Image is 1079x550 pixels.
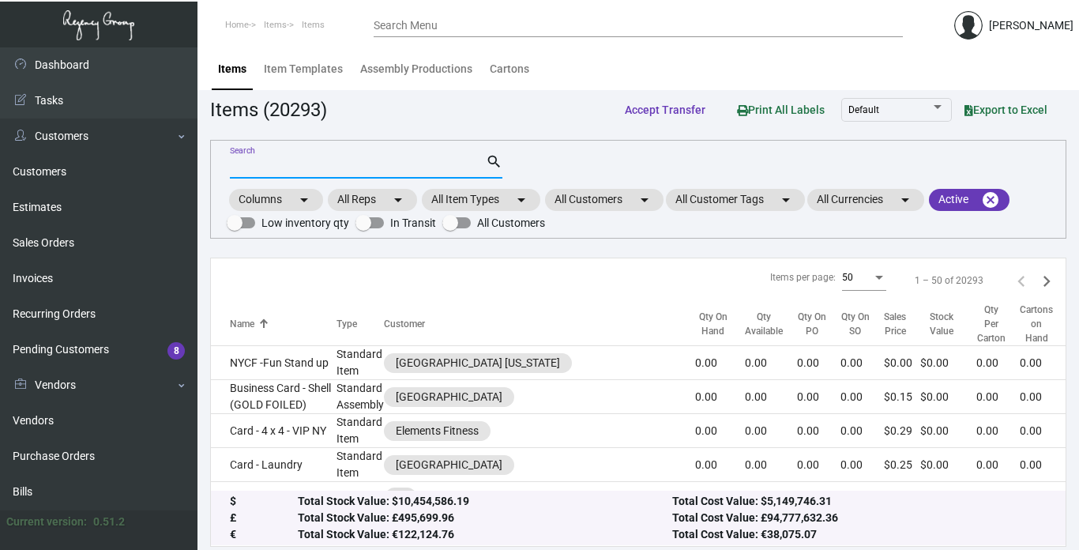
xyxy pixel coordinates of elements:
div: Sales Price [884,310,906,338]
div: Qty Per Carton [976,303,1006,345]
td: 0.00 [840,414,884,448]
div: Qty Available [745,310,783,338]
div: Qty On PO [797,310,826,338]
mat-icon: arrow_drop_down [896,190,915,209]
div: $ [230,494,298,510]
td: Key Generic -- UL EV1 [211,482,336,511]
td: 0.00 [695,414,745,448]
mat-icon: arrow_drop_down [776,190,795,209]
div: Qty Available [745,310,797,338]
button: Previous page [1009,268,1034,293]
td: NYCF -Fun Stand up [211,346,336,380]
span: Print All Labels [737,104,825,116]
div: Name [230,317,254,331]
div: [GEOGRAPHIC_DATA] [US_STATE] [396,355,560,371]
td: $0.29 [884,414,920,448]
mat-chip: Columns [229,189,323,211]
div: Qty Per Carton [976,303,1020,345]
div: Current version: [6,514,87,530]
div: £ [230,510,298,527]
td: 0.00 [695,346,745,380]
mat-chip: All Customer Tags [666,189,805,211]
td: 0.00 [1020,346,1067,380]
mat-icon: arrow_drop_down [389,190,408,209]
mat-chip: All Reps [328,189,417,211]
mat-chip: All Customers [545,189,664,211]
div: Total Cost Value: $5,149,746.31 [672,494,1047,510]
td: Inventory [336,482,384,511]
td: Standard Item [336,448,384,482]
mat-icon: search [486,153,502,171]
td: Standard Item [336,414,384,448]
td: 0.00 [695,380,745,414]
span: Items [264,20,287,30]
td: 0.00 [745,414,797,448]
div: [GEOGRAPHIC_DATA] [396,389,502,405]
div: Qty On Hand [695,310,731,338]
button: Next page [1034,268,1059,293]
td: $0.25 [884,448,920,482]
td: 0.00 [840,482,884,511]
div: Items [218,61,246,77]
td: $0.00 [920,380,976,414]
img: admin@bootstrapmaster.com [954,11,983,40]
div: Cartons on Hand [1020,303,1053,345]
td: 1,000.00 [976,482,1020,511]
td: 0.00 [976,414,1020,448]
span: Export to Excel [964,104,1047,116]
div: € [230,527,298,544]
td: 0.00 [797,482,840,511]
td: 0.00 [745,346,797,380]
td: 0.00 [976,448,1020,482]
div: Name [230,317,336,331]
span: All Customers [477,213,545,232]
div: Sales Price [884,310,920,338]
span: Default [848,104,879,115]
div: Assembly Productions [360,61,472,77]
div: Total Stock Value: €122,124.76 [298,527,672,544]
td: $0.00 [884,346,920,380]
td: Card - 4 x 4 - VIP NY [211,414,336,448]
div: 0.51.2 [93,514,125,530]
td: 0.00 [976,380,1020,414]
td: 0.00 [797,380,840,414]
th: Customer [384,303,695,346]
div: [PERSON_NAME] [989,17,1073,34]
span: Items [302,20,325,30]
td: 0.00 [695,448,745,482]
mat-chip: All Currencies [807,189,924,211]
td: 0.00 [1020,380,1067,414]
td: 0.00 [976,346,1020,380]
div: Elements Fitness [396,423,479,439]
div: Qty On SO [840,310,884,338]
button: Export to Excel [952,96,1060,124]
td: 60.00 [1020,482,1067,511]
div: Total Cost Value: £94,777,632.36 [672,510,1047,527]
td: 60,000.00 [695,482,745,511]
td: 0.00 [840,380,884,414]
div: Cartons [490,61,529,77]
td: 0.00 [1020,448,1067,482]
td: 0.00 [797,346,840,380]
div: [GEOGRAPHIC_DATA] [396,457,502,473]
mat-icon: arrow_drop_down [512,190,531,209]
td: $0.00 [920,414,976,448]
mat-icon: cancel [981,190,1000,209]
div: Stock Value [920,310,962,338]
td: $0.00 [920,346,976,380]
td: Standard Assembly [336,380,384,414]
div: Total Stock Value: £495,699.96 [298,510,672,527]
button: Print All Labels [724,95,837,124]
td: 0.00 [840,448,884,482]
mat-icon: arrow_drop_down [635,190,654,209]
td: $0.50 [884,482,920,511]
td: 0.00 [797,414,840,448]
td: $0.15 [884,380,920,414]
span: Home [225,20,249,30]
td: 0.00 [797,448,840,482]
div: Stock Value [920,310,976,338]
td: 60,000.00 [745,482,797,511]
div: 1 – 50 of 20293 [915,273,983,288]
div: Item Templates [264,61,343,77]
div: Items per page: [770,270,836,284]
